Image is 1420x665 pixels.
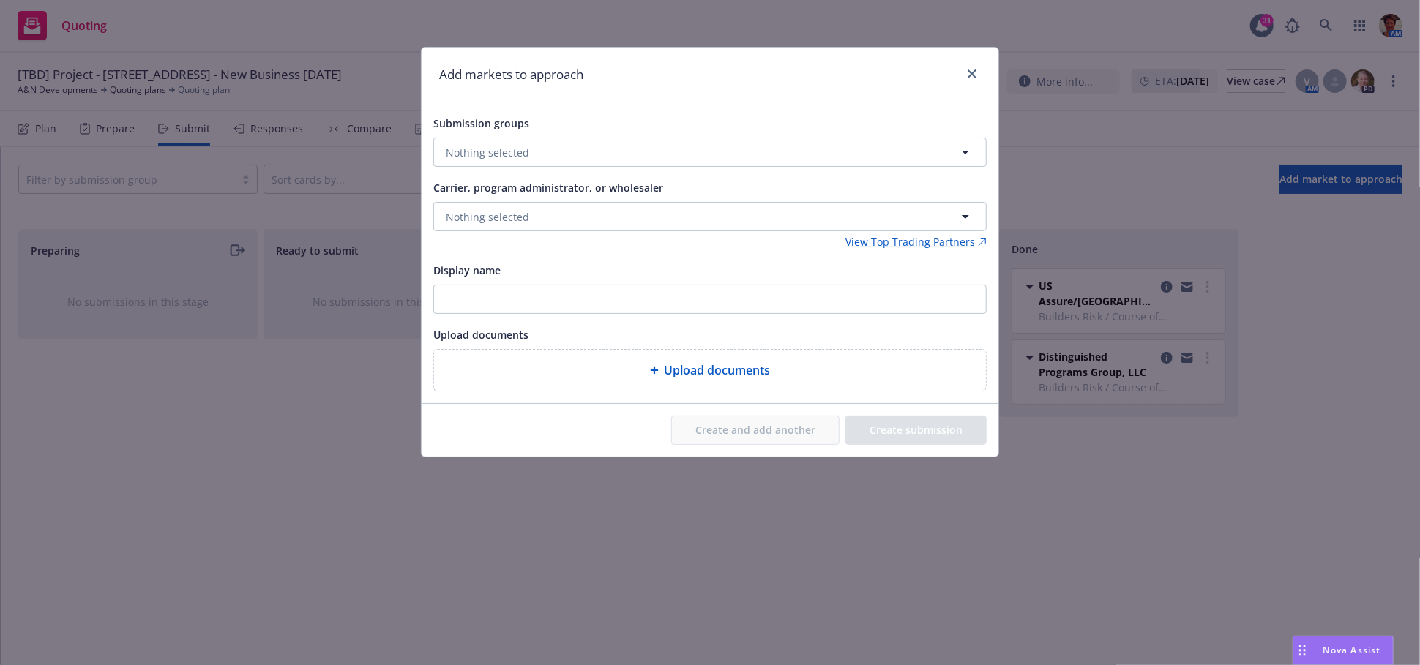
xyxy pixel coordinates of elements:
div: Upload documents [433,349,987,391]
a: close [963,65,981,83]
button: Nothing selected [433,138,987,167]
button: Nova Assist [1293,636,1394,665]
a: View Top Trading Partners [845,234,987,249]
span: Carrier, program administrator, or wholesaler [433,181,663,195]
span: Display name [433,263,501,277]
span: Upload documents [665,361,771,379]
span: Nova Assist [1323,644,1381,656]
span: Submission groups [433,116,529,130]
span: Nothing selected [446,209,529,225]
div: Drag to move [1293,636,1312,664]
h1: Add markets to approach [439,65,583,84]
button: Nothing selected [433,202,987,231]
span: Upload documents [433,328,528,342]
span: Nothing selected [446,145,529,160]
